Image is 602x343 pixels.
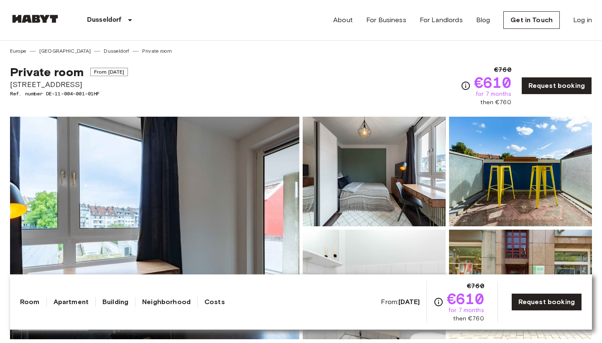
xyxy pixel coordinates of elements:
a: Private room [142,47,172,55]
a: Building [102,297,128,307]
span: €760 [467,281,484,291]
img: Picture of unit DE-11-004-001-01HF [449,230,592,339]
img: Picture of unit DE-11-004-001-01HF [449,117,592,226]
svg: Check cost overview for full price breakdown. Please note that discounts apply to new joiners onl... [434,297,444,307]
a: Dusseldorf [104,47,129,55]
span: €610 [447,291,484,306]
span: €760 [494,65,511,75]
a: For Business [366,15,406,25]
img: Habyt [10,15,60,23]
img: Marketing picture of unit DE-11-004-001-01HF [10,117,299,339]
a: Log in [573,15,592,25]
span: for 7 months [476,90,511,98]
span: €610 [474,75,511,90]
span: [STREET_ADDRESS] [10,79,128,90]
span: for 7 months [449,306,484,315]
svg: Check cost overview for full price breakdown. Please note that discounts apply to new joiners onl... [461,81,471,91]
span: Ref. number DE-11-004-001-01HF [10,90,128,97]
img: Picture of unit DE-11-004-001-01HF [303,117,446,226]
span: Private room [10,65,84,79]
a: Costs [204,297,225,307]
a: Get in Touch [503,11,560,29]
a: Neighborhood [142,297,191,307]
span: then €760 [453,315,484,323]
a: Blog [476,15,490,25]
img: Picture of unit DE-11-004-001-01HF [303,230,446,339]
a: Apartment [54,297,89,307]
span: then €760 [480,98,511,107]
span: From [DATE] [90,68,128,76]
a: For Landlords [420,15,463,25]
a: Request booking [521,77,592,95]
a: Room [20,297,40,307]
a: [GEOGRAPHIC_DATA] [39,47,91,55]
a: Europe [10,47,26,55]
a: Request booking [511,293,582,311]
b: [DATE] [398,298,420,306]
p: Dusseldorf [87,15,122,25]
a: About [333,15,353,25]
span: From: [381,297,420,307]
